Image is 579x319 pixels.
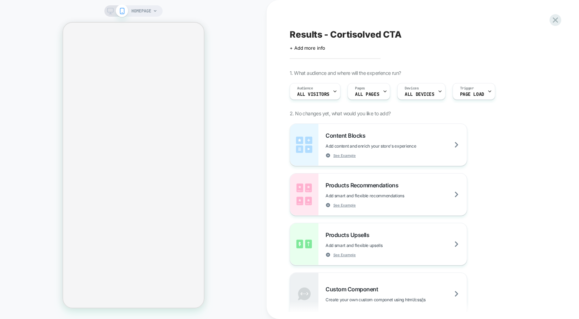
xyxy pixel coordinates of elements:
[297,92,329,97] span: All Visitors
[326,182,402,189] span: Products Recommendations
[333,153,356,158] span: See Example
[290,70,401,76] span: 1. What audience and where will the experience run?
[326,297,461,302] span: Create your own custom componet using html/css/js
[460,86,474,91] span: Trigger
[290,45,325,51] span: + Add more info
[131,5,151,17] span: HOMEPAGE
[326,132,369,139] span: Content Blocks
[405,86,419,91] span: Devices
[405,92,434,97] span: ALL DEVICES
[333,252,356,257] span: See Example
[326,231,373,238] span: Products Upsells
[326,143,452,149] span: Add content and enrich your store's experience
[297,86,313,91] span: Audience
[290,110,390,116] span: 2. No changes yet, what would you like to add?
[355,86,365,91] span: Pages
[460,92,484,97] span: Page Load
[333,203,356,208] span: See Example
[326,286,382,293] span: Custom Component
[355,92,379,97] span: ALL PAGES
[326,243,418,248] span: Add smart and flexible upsells
[290,29,402,40] span: Results - Cortisolved CTA
[326,193,440,198] span: Add smart and flexible recommendations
